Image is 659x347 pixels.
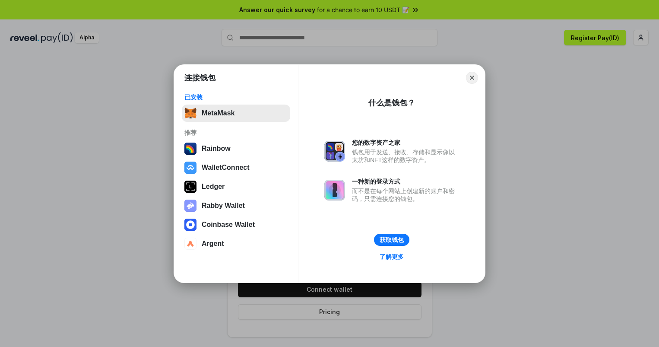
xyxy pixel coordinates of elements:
img: svg+xml,%3Csvg%20xmlns%3D%22http%3A%2F%2Fwww.w3.org%2F2000%2Fsvg%22%20fill%3D%22none%22%20viewBox... [324,141,345,162]
img: svg+xml,%3Csvg%20xmlns%3D%22http%3A%2F%2Fwww.w3.org%2F2000%2Fsvg%22%20fill%3D%22none%22%20viewBox... [184,200,196,212]
img: svg+xml,%3Csvg%20width%3D%2228%22%20height%3D%2228%22%20viewBox%3D%220%200%2028%2028%22%20fill%3D... [184,162,196,174]
img: svg+xml,%3Csvg%20width%3D%2228%22%20height%3D%2228%22%20viewBox%3D%220%200%2028%2028%22%20fill%3D... [184,219,196,231]
img: svg+xml,%3Csvg%20xmlns%3D%22http%3A%2F%2Fwww.w3.org%2F2000%2Fsvg%22%20fill%3D%22none%22%20viewBox... [324,180,345,201]
div: 了解更多 [380,253,404,261]
button: Argent [182,235,290,252]
img: svg+xml,%3Csvg%20xmlns%3D%22http%3A%2F%2Fwww.w3.org%2F2000%2Fsvg%22%20width%3D%2228%22%20height%3... [184,181,196,193]
div: 获取钱包 [380,236,404,244]
img: svg+xml,%3Csvg%20fill%3D%22none%22%20height%3D%2233%22%20viewBox%3D%220%200%2035%2033%22%20width%... [184,107,196,119]
div: 您的数字资产之家 [352,139,459,146]
div: 推荐 [184,129,288,137]
div: 已安装 [184,93,288,101]
button: Rabby Wallet [182,197,290,214]
div: Argent [202,240,224,248]
button: MetaMask [182,105,290,122]
div: Coinbase Wallet [202,221,255,229]
button: Close [466,72,478,84]
div: WalletConnect [202,164,250,172]
button: 获取钱包 [374,234,409,246]
div: 钱包用于发送、接收、存储和显示像以太坊和NFT这样的数字资产。 [352,148,459,164]
div: MetaMask [202,109,234,117]
div: 什么是钱包？ [368,98,415,108]
div: Rainbow [202,145,231,153]
div: Rabby Wallet [202,202,245,210]
div: Ledger [202,183,225,191]
div: 而不是在每个网站上创建新的账户和密码，只需连接您的钱包。 [352,187,459,203]
a: 了解更多 [374,251,409,262]
h1: 连接钱包 [184,73,215,83]
img: svg+xml,%3Csvg%20width%3D%22120%22%20height%3D%22120%22%20viewBox%3D%220%200%20120%20120%22%20fil... [184,143,196,155]
button: Coinbase Wallet [182,216,290,233]
button: Ledger [182,178,290,195]
button: WalletConnect [182,159,290,176]
img: svg+xml,%3Csvg%20width%3D%2228%22%20height%3D%2228%22%20viewBox%3D%220%200%2028%2028%22%20fill%3D... [184,238,196,250]
button: Rainbow [182,140,290,157]
div: 一种新的登录方式 [352,178,459,185]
